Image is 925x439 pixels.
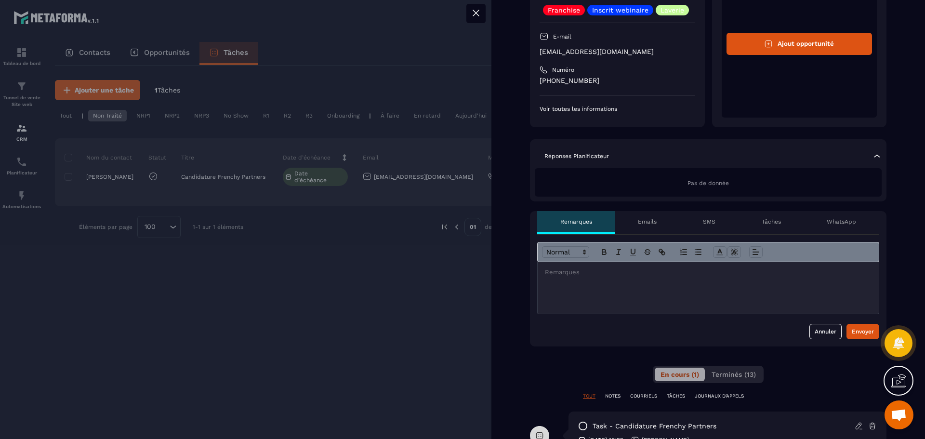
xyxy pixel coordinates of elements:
p: Numéro [552,66,574,74]
p: Remarques [560,218,592,226]
p: NOTES [605,393,621,399]
div: Ouvrir le chat [885,400,913,429]
p: Franchise [548,7,580,13]
p: Réponses Planificateur [544,152,609,160]
p: E-mail [553,33,571,40]
button: Annuler [809,324,842,339]
p: [EMAIL_ADDRESS][DOMAIN_NAME] [540,47,695,56]
p: JOURNAUX D'APPELS [695,393,744,399]
span: Terminés (13) [712,371,756,378]
p: WhatsApp [827,218,856,226]
p: Tâches [762,218,781,226]
p: Emails [638,218,657,226]
button: Ajout opportunité [727,33,872,55]
p: SMS [703,218,715,226]
p: TÂCHES [667,393,685,399]
button: En cours (1) [655,368,705,381]
p: Inscrit webinaire [592,7,648,13]
button: Terminés (13) [706,368,762,381]
p: TOUT [583,393,595,399]
div: Envoyer [852,327,874,336]
span: En cours (1) [661,371,699,378]
p: [PHONE_NUMBER] [540,76,695,85]
span: Pas de donnée [687,180,729,186]
p: Voir toutes les informations [540,105,695,113]
p: task - Candidature Frenchy Partners [593,422,716,431]
p: Laverie [661,7,684,13]
p: COURRIELS [630,393,657,399]
button: Envoyer [846,324,879,339]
